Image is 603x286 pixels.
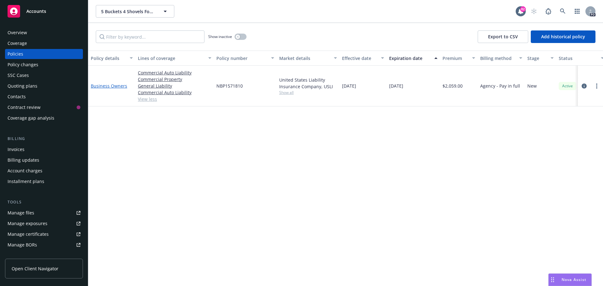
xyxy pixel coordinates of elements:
a: Manage certificates [5,229,83,239]
a: Commercial Auto Liability [138,69,211,76]
div: SSC Cases [8,70,29,80]
button: Billing method [478,51,525,66]
a: Commercial Property [138,76,211,83]
a: Coverage [5,38,83,48]
span: NBP1571810 [216,83,243,89]
a: Contract review [5,102,83,112]
a: Coverage gap analysis [5,113,83,123]
span: Export to CSV [488,34,518,40]
a: Installment plans [5,176,83,186]
div: Contract review [8,102,41,112]
span: 5 Buckets 4 Shovels Foundation [101,8,155,15]
div: Manage BORs [8,240,37,250]
button: Policy details [88,51,135,66]
div: 82 [520,6,526,12]
span: Accounts [26,9,46,14]
div: Account charges [8,166,42,176]
span: Show all [279,90,337,95]
div: Stage [527,55,547,62]
a: View less [138,96,211,102]
div: Billing [5,136,83,142]
button: Policy number [214,51,277,66]
button: Market details [277,51,340,66]
div: Policy details [91,55,126,62]
div: Policy number [216,55,267,62]
button: Stage [525,51,556,66]
div: Installment plans [8,176,44,186]
span: Active [561,83,574,89]
a: Business Owners [91,83,127,89]
div: Drag to move [549,274,557,286]
div: Manage exposures [8,219,47,229]
div: Effective date [342,55,377,62]
a: Search [557,5,569,18]
div: Manage certificates [8,229,49,239]
a: Policies [5,49,83,59]
div: Expiration date [389,55,431,62]
a: circleInformation [580,82,588,90]
div: United States Liability Insurance Company, USLI [279,77,337,90]
a: more [593,82,600,90]
span: Open Client Navigator [12,265,58,272]
a: Start snowing [528,5,540,18]
a: Report a Bug [542,5,555,18]
div: Billing method [480,55,515,62]
div: Market details [279,55,330,62]
a: Quoting plans [5,81,83,91]
button: Lines of coverage [135,51,214,66]
span: Show inactive [208,34,232,39]
div: Lines of coverage [138,55,204,62]
button: Add historical policy [531,30,595,43]
div: Contacts [8,92,26,102]
a: Manage exposures [5,219,83,229]
span: New [527,83,537,89]
input: Filter by keyword... [96,30,204,43]
a: General Liability [138,83,211,89]
span: [DATE] [389,83,403,89]
a: Manage BORs [5,240,83,250]
a: Manage files [5,208,83,218]
a: Summary of insurance [5,251,83,261]
div: Manage files [8,208,34,218]
div: Overview [8,28,27,38]
a: Accounts [5,3,83,20]
div: Policy changes [8,60,38,70]
span: Add historical policy [541,34,585,40]
div: Quoting plans [8,81,37,91]
a: Account charges [5,166,83,176]
div: Summary of insurance [8,251,55,261]
span: Nova Assist [562,277,586,282]
button: Nova Assist [548,273,592,286]
a: Overview [5,28,83,38]
button: Effective date [340,51,387,66]
a: Billing updates [5,155,83,165]
a: Commercial Auto Liability [138,89,211,96]
a: Switch app [571,5,584,18]
button: Premium [440,51,478,66]
span: Agency - Pay in full [480,83,520,89]
a: Invoices [5,144,83,154]
div: Policies [8,49,23,59]
div: Billing updates [8,155,39,165]
div: Premium [443,55,468,62]
div: Status [559,55,597,62]
span: $2,059.00 [443,83,463,89]
div: Coverage gap analysis [8,113,54,123]
a: Contacts [5,92,83,102]
button: 5 Buckets 4 Shovels Foundation [96,5,174,18]
button: Expiration date [387,51,440,66]
div: Tools [5,199,83,205]
a: Policy changes [5,60,83,70]
span: [DATE] [342,83,356,89]
div: Invoices [8,144,24,154]
a: SSC Cases [5,70,83,80]
div: Coverage [8,38,27,48]
button: Export to CSV [478,30,528,43]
